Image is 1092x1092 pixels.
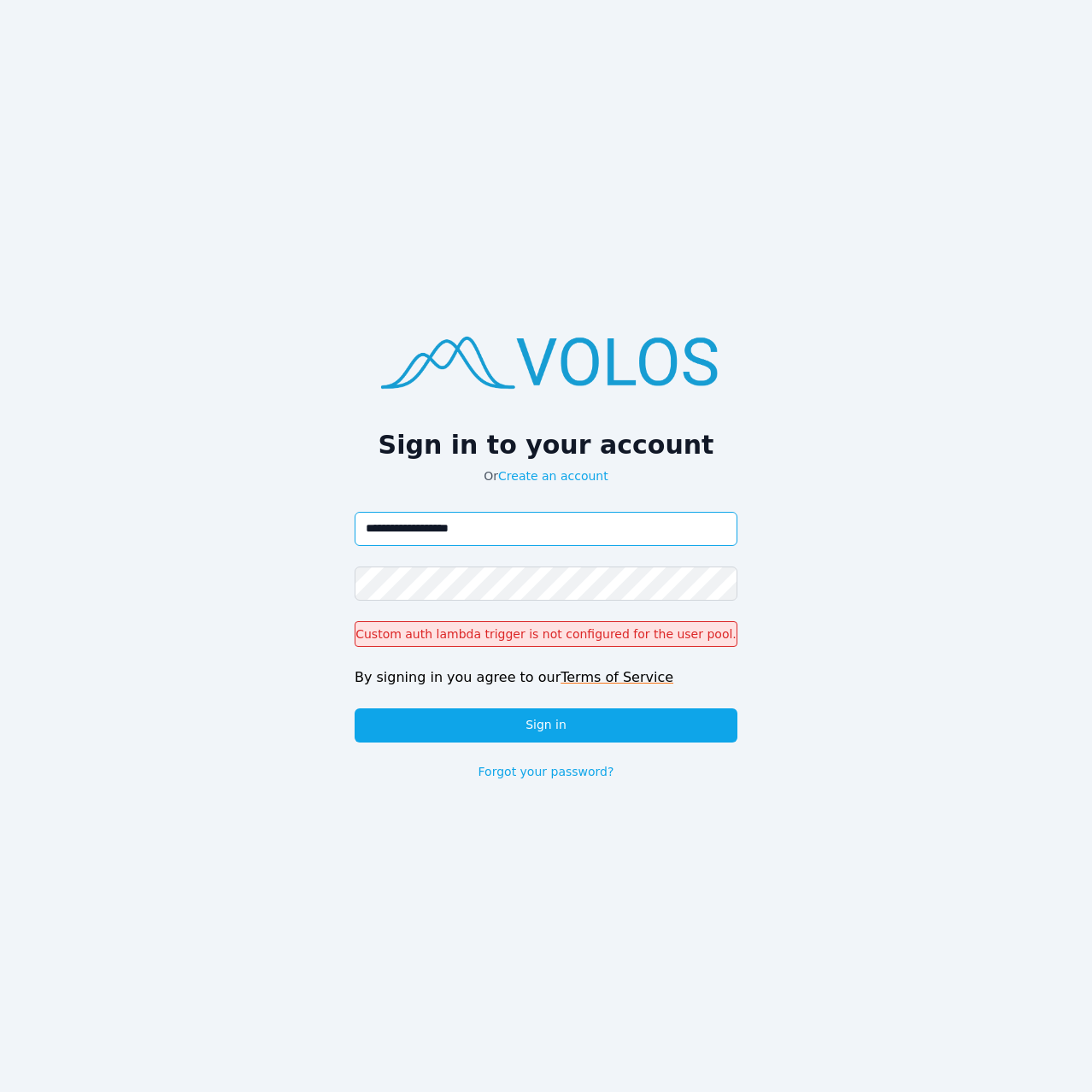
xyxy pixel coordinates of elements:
[355,621,737,647] div: Custom auth lambda trigger is not configured for the user pool.
[355,708,737,743] button: Sign in
[355,467,737,484] p: Or
[478,763,614,780] a: Forgot your password?
[498,469,608,483] a: Create an account
[561,669,673,685] a: Terms of Service
[355,312,737,408] img: logo.png
[355,430,737,461] h2: Sign in to your account
[355,667,737,688] div: By signing in you agree to our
